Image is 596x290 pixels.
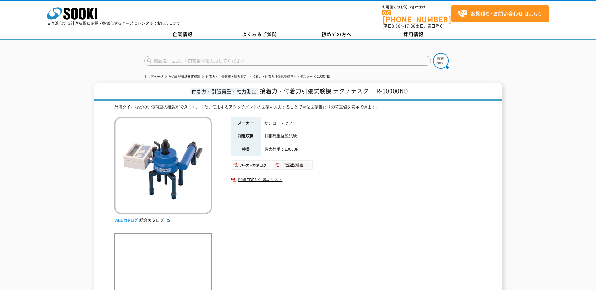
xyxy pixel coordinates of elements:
[261,130,482,143] td: 引張荷重確認試験
[272,164,313,169] a: 取扱説明書
[375,30,452,39] a: 採用情報
[382,5,451,9] span: お電話でのお問い合わせは
[392,23,401,29] span: 8:50
[321,31,352,38] span: 初めての方へ
[231,143,261,156] th: 特長
[248,73,330,80] li: 接着力・付着力引張試験機 テクノテスター R-10000ND
[298,30,375,39] a: 初めての方へ
[114,217,138,223] img: webカタログ
[272,160,313,170] img: 取扱説明書
[458,9,542,19] span: はこちら
[260,87,408,95] span: 接着力・付着力引張試験機 テクノテスター R-10000ND
[190,88,258,95] span: 付着力・引張荷重・軸力測定
[261,143,482,156] td: 最大荷重：10000N
[261,117,482,130] td: サンコーテクノ
[451,5,549,22] a: お見積り･お問い合わせはこちら
[231,130,261,143] th: 測定項目
[47,21,185,25] p: 日々進化する計測技術と多種・多様化するニーズにレンタルでお応えします。
[139,218,170,223] a: 総合カタログ
[114,117,212,214] img: 接着力・付着力引張試験機 テクノテスター R-10000ND
[221,30,298,39] a: よくあるご質問
[144,56,431,66] input: 商品名、型式、NETIS番号を入力してください
[206,75,247,78] a: 付着力・引張荷重・軸力測定
[382,10,451,23] a: [PHONE_NUMBER]
[144,75,163,78] a: トップページ
[231,164,272,169] a: メーカーカタログ
[433,53,449,69] img: btn_search.png
[144,30,221,39] a: 企業情報
[382,23,445,29] span: (平日 ～ 土日、祝日除く)
[114,104,482,110] div: 外装タイルなどの引張荷重の確認ができます。また、使用するアタッチメントの面積を入力することで単位面積当たりの荷重値を表示できます。
[404,23,416,29] span: 17:30
[169,75,200,78] a: その他非破壊検査機器
[231,176,482,184] a: 関連PDF1 付属品リスト
[470,10,523,17] strong: お見積り･お問い合わせ
[231,160,272,170] img: メーカーカタログ
[231,117,261,130] th: メーカー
